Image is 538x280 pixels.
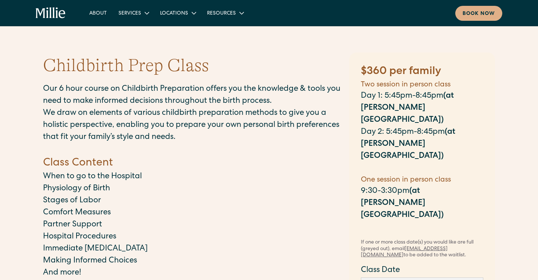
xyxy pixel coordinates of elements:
[43,108,342,144] p: We draw on elements of various childbirth preparation methods to give you a holistic perspective,...
[43,255,342,267] p: Making Informed Choices
[361,66,441,77] strong: $360 per family
[118,10,141,17] div: Services
[43,267,342,279] p: And more!
[361,163,483,175] p: ‍
[361,90,483,127] p: Day 1: 5:45pm-8:45pm
[43,219,342,231] p: Partner Support
[43,156,342,171] h4: Class Content
[160,10,188,17] div: Locations
[43,243,342,255] p: Immediate [MEDICAL_DATA]
[43,207,342,219] p: Comfort Measures
[455,6,502,21] a: Book now
[43,144,342,156] p: ‍
[361,240,483,259] div: If one or more class date(s) you would like are full (greyed out), email to be added to the waitl...
[361,186,483,222] p: 9:30-3:30pm
[83,7,113,19] a: About
[361,128,455,160] strong: (at [PERSON_NAME][GEOGRAPHIC_DATA])
[43,171,342,183] p: When to go to the Hospital
[43,195,342,207] p: Stages of Labor
[361,92,454,124] strong: (at [PERSON_NAME][GEOGRAPHIC_DATA])
[43,183,342,195] p: Physiology of Birth
[463,10,495,18] div: Book now
[361,265,483,277] label: Class Date
[361,175,483,186] h5: One session in person class
[43,54,209,78] h1: Childbirth Prep Class
[361,187,444,219] strong: (at [PERSON_NAME][GEOGRAPHIC_DATA])
[43,83,342,108] p: Our 6 hour course on Childbirth Preparation offers you the knowledge & tools you need to make inf...
[207,10,236,17] div: Resources
[361,127,483,163] p: Day 2: 5:45pm-8:45pm
[361,222,483,234] p: ‍
[43,231,342,243] p: Hospital Procedures
[361,79,483,90] h5: Two session in person class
